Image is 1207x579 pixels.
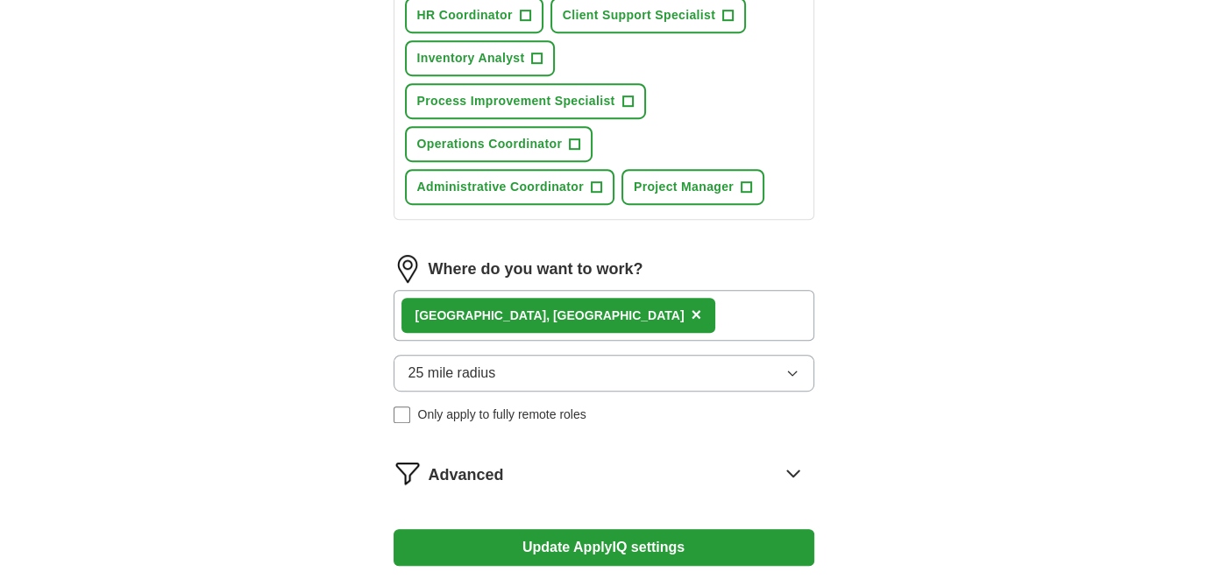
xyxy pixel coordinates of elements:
[394,459,422,487] img: filter
[417,406,586,424] span: Only apply to fully remote roles
[408,363,496,384] span: 25 mile radius
[405,169,614,205] button: Administrative Coordinator
[417,6,513,25] span: HR Coordinator
[405,126,593,162] button: Operations Coordinator
[429,258,643,281] label: Where do you want to work?
[394,529,814,566] button: Update ApplyIQ settings
[417,92,615,110] span: Process Improvement Specialist
[691,302,701,328] button: ×
[415,307,685,325] div: [GEOGRAPHIC_DATA], [GEOGRAPHIC_DATA]
[417,49,525,67] span: Inventory Analyst
[405,83,646,119] button: Process Improvement Specialist
[405,40,556,76] button: Inventory Analyst
[634,178,734,196] span: Project Manager
[394,406,411,424] input: Only apply to fully remote roles
[429,463,504,487] span: Advanced
[394,255,422,283] img: location.png
[394,355,814,392] button: 25 mile radius
[563,6,715,25] span: Client Support Specialist
[691,305,701,324] span: ×
[417,135,563,153] span: Operations Coordinator
[417,178,584,196] span: Administrative Coordinator
[621,169,764,205] button: Project Manager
